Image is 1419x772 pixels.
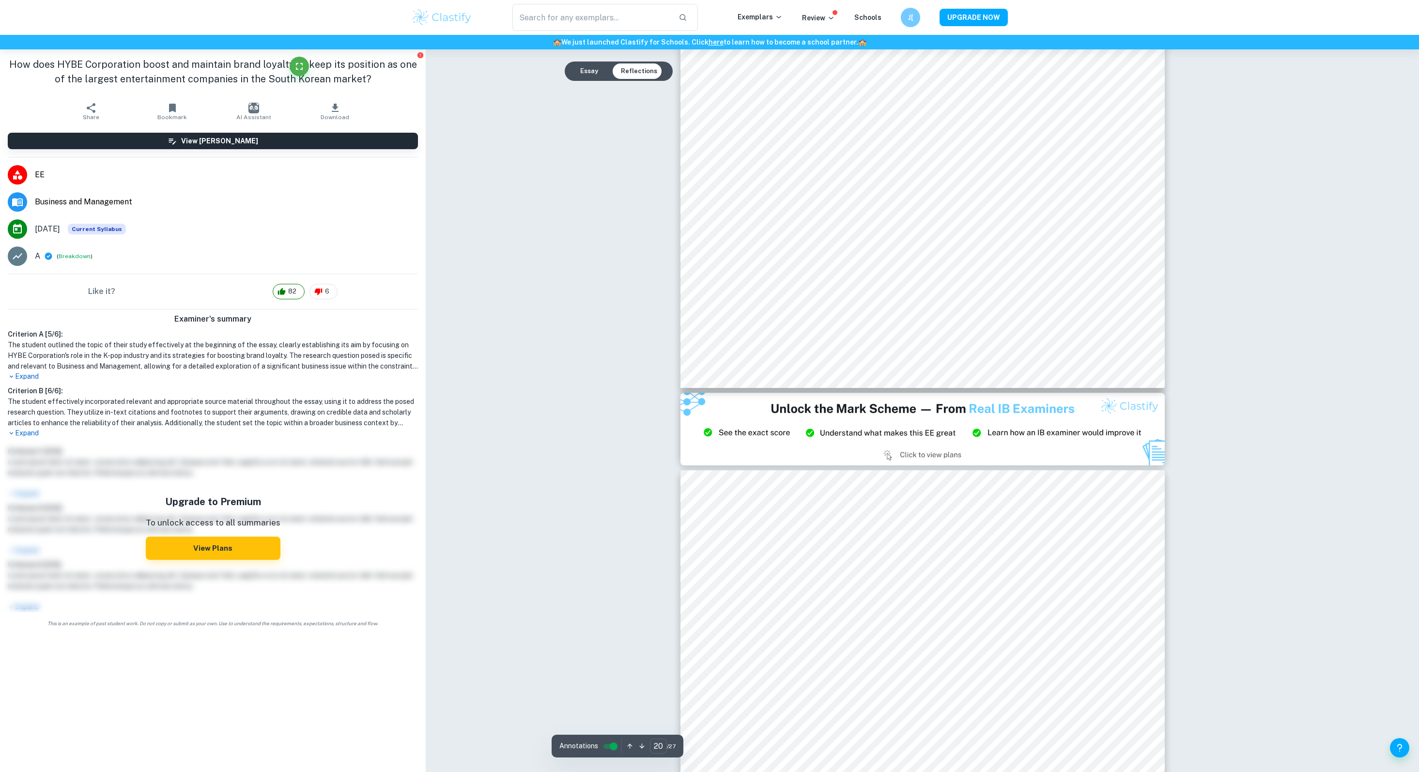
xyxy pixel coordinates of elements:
h5: Upgrade to Premium [146,494,280,509]
div: 6 [309,284,338,299]
a: here [709,38,724,46]
button: UPGRADE NOW [940,9,1008,26]
p: Exemplars [738,12,783,22]
img: AI Assistant [248,103,259,113]
button: Essay [572,63,606,79]
h6: Examiner's summary [4,313,422,325]
button: Download [294,98,376,125]
span: 🏫 [858,38,866,46]
span: Bookmark [157,114,187,121]
h1: How does HYBE Corporation boost and maintain brand loyalty to keep its position as one of the lar... [8,57,418,86]
span: Share [83,114,99,121]
span: EE [35,169,418,181]
span: ( ) [57,252,93,261]
span: This is an example of past student work. Do not copy or submit as your own. Use to understand the... [4,620,422,627]
input: Search for any exemplars... [512,4,671,31]
h6: J[ [905,12,916,23]
h6: Criterion A [ 5 / 6 ]: [8,329,418,340]
button: View Plans [146,537,280,560]
button: Reflections [613,63,665,79]
span: Business and Management [35,196,418,208]
span: / 27 [667,742,676,751]
img: Ad [680,393,1165,465]
p: To unlock access to all summaries [146,517,280,529]
span: Download [321,114,349,121]
span: 82 [283,287,302,296]
p: Expand [8,428,418,438]
div: This exemplar is based on the current syllabus. Feel free to refer to it for inspiration/ideas wh... [68,224,126,234]
h1: The student effectively incorporated relevant and appropriate source material throughout the essa... [8,396,418,428]
span: [DATE] [35,223,60,235]
a: Schools [854,14,881,21]
span: 6 [320,287,335,296]
h6: Criterion B [ 6 / 6 ]: [8,386,418,396]
span: AI Assistant [236,114,271,121]
span: Annotations [559,741,598,751]
h6: View [PERSON_NAME] [181,136,258,146]
button: Breakdown [59,252,91,261]
button: View [PERSON_NAME] [8,133,418,149]
p: Expand [8,371,418,382]
div: 82 [273,284,305,299]
button: Bookmark [132,98,213,125]
button: J[ [901,8,920,27]
h6: We just launched Clastify for Schools. Click to learn how to become a school partner. [2,37,1417,47]
button: Report issue [416,51,424,59]
img: Clastify logo [411,8,473,27]
p: A [35,250,40,262]
button: Help and Feedback [1390,738,1409,757]
h1: The student outlined the topic of their study effectively at the beginning of the essay, clearly ... [8,340,418,371]
button: Share [50,98,132,125]
span: Current Syllabus [68,224,126,234]
button: Fullscreen [290,57,309,76]
p: Review [802,13,835,23]
h6: Like it? [88,286,115,297]
span: 🏫 [553,38,561,46]
button: AI Assistant [213,98,294,125]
